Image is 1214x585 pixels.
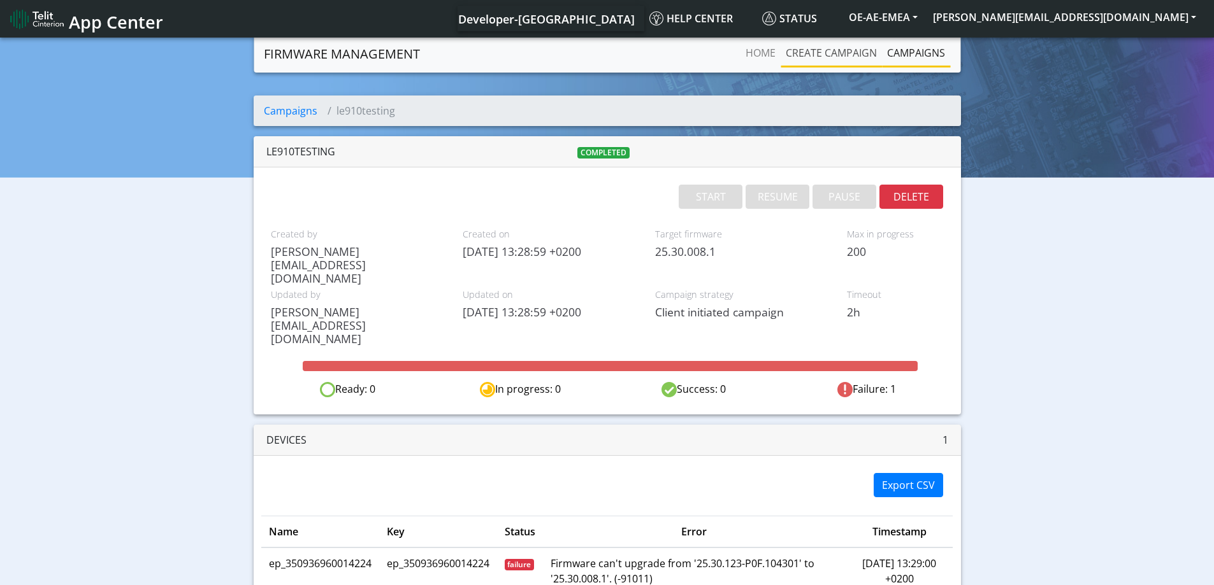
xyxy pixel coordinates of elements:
a: Your current platform instance [458,6,634,31]
a: Campaigns [882,40,950,66]
img: knowledge.svg [649,11,663,25]
span: Created by [271,227,444,241]
a: Status [757,6,841,31]
th: Name [261,516,379,548]
div: In progress: 0 [434,381,607,397]
button: DELETE [879,185,943,209]
nav: breadcrumb [254,95,961,126]
span: Help center [649,11,733,25]
img: ready.svg [320,382,335,397]
span: Updated on [463,288,636,302]
span: [PERSON_NAME][EMAIL_ADDRESS][DOMAIN_NAME] [271,245,444,285]
span: Created on [463,227,636,241]
div: Success: 0 [607,381,780,397]
span: Campaign strategy [655,288,828,302]
div: Failure: 1 [780,381,953,397]
span: Updated by [271,288,444,302]
span: Status [762,11,817,25]
th: Status [497,516,543,548]
button: [PERSON_NAME][EMAIL_ADDRESS][DOMAIN_NAME] [925,6,1204,29]
div: Ready: 0 [261,381,434,397]
span: Developer-[GEOGRAPHIC_DATA] [458,11,635,27]
span: 25.30.008.1 [655,245,828,258]
img: success.svg [661,382,677,397]
img: status.svg [762,11,776,25]
button: OE-AE-EMEA [841,6,925,29]
li: le910testing [317,103,395,118]
span: Timeout [847,288,943,302]
span: App Center [69,10,163,34]
span: Client initiated campaign [655,306,828,319]
span: failure [505,559,535,570]
img: fail.svg [837,382,853,397]
th: Error [543,516,846,548]
div: 1 [607,432,948,448]
img: in-progress.svg [480,382,495,397]
div: le910testing [266,144,491,159]
th: Key [379,516,497,548]
th: Timestamp [846,516,953,548]
a: App Center [10,5,161,32]
button: Export CSV [874,473,943,497]
span: completed [577,147,630,159]
div: Devices [266,432,607,448]
span: 200 [847,245,943,258]
span: Target firmware [655,227,828,241]
span: Max in progress [847,227,943,241]
span: 2h [847,306,943,319]
a: Help center [644,6,757,31]
a: Home [741,40,781,66]
span: [DATE] 13:28:59 +0200 [463,245,636,258]
span: [DATE] 13:28:59 +0200 [463,306,636,319]
a: Create campaign [781,40,882,66]
a: Firmware management [264,41,420,67]
span: [PERSON_NAME][EMAIL_ADDRESS][DOMAIN_NAME] [271,306,444,346]
a: Campaigns [264,104,317,118]
img: logo-telit-cinterion-gw-new.png [10,9,64,29]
